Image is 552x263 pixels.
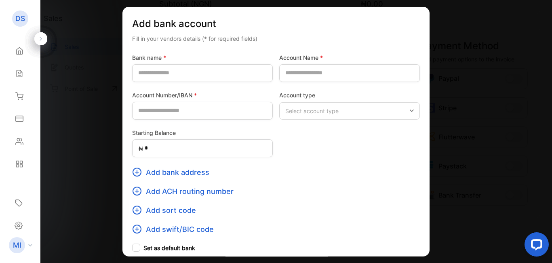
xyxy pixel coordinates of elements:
[132,185,234,196] button: Add ACH routing number
[132,16,420,31] p: Add bank account
[132,53,273,61] label: Bank name
[146,204,196,215] span: Add sort code
[285,106,339,115] p: Select account type
[132,34,420,42] div: Fill in your vendors details (* for required fields)
[132,90,273,99] label: Account Number/IBAN
[518,229,552,263] iframe: LiveChat chat widget
[143,244,195,251] label: Set as default bank
[15,13,25,24] p: DS
[146,185,234,196] span: Add ACH routing number
[279,91,315,98] label: Account type
[146,223,214,234] span: Add swift/BIC code
[279,53,420,61] label: Account Name
[13,240,21,250] p: MI
[146,166,209,177] span: Add bank address
[132,204,196,215] button: Add sort code
[139,144,143,152] span: ₦
[132,223,214,234] button: Add swift/BIC code
[132,166,209,177] button: Add bank address
[132,128,273,137] label: Starting Balance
